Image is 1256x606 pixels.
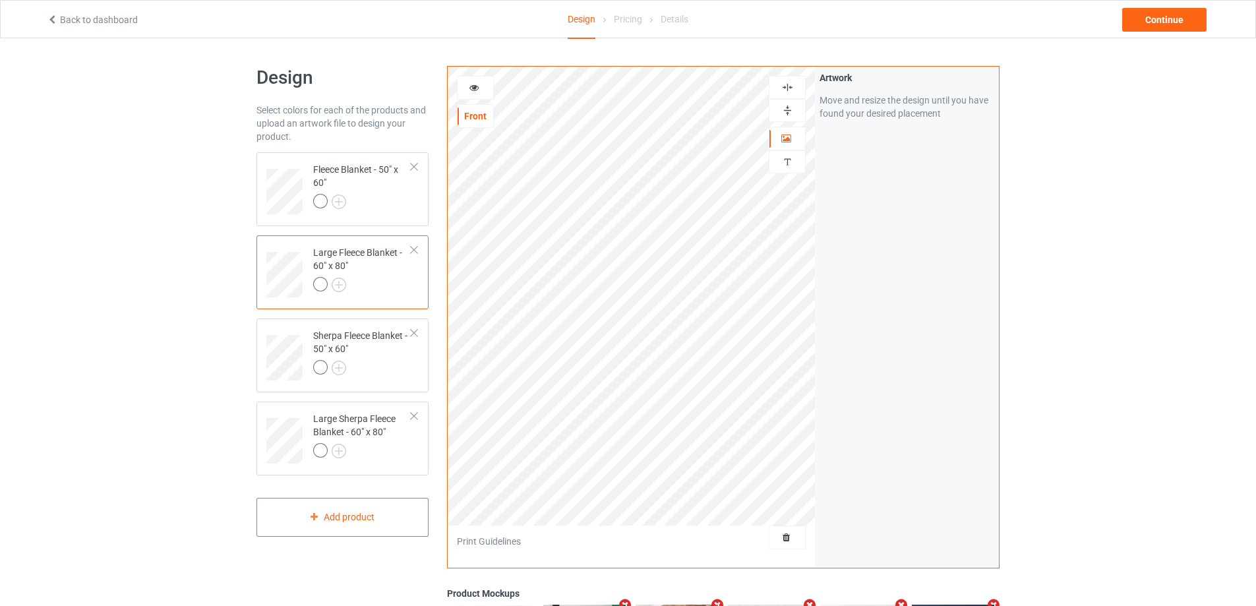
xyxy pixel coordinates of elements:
img: svg+xml;base64,PD94bWwgdmVyc2lvbj0iMS4wIiBlbmNvZGluZz0iVVRGLTgiPz4KPHN2ZyB3aWR0aD0iMjJweCIgaGVpZ2... [332,444,346,458]
div: Fleece Blanket - 50" x 60" [313,163,411,208]
div: Large Fleece Blanket - 60" x 80" [256,235,429,309]
div: Select colors for each of the products and upload an artwork file to design your product. [256,104,429,143]
div: Sherpa Fleece Blanket - 50" x 60" [256,318,429,392]
div: Design [568,1,595,39]
img: svg+xml;base64,PD94bWwgdmVyc2lvbj0iMS4wIiBlbmNvZGluZz0iVVRGLTgiPz4KPHN2ZyB3aWR0aD0iMjJweCIgaGVpZ2... [332,361,346,375]
div: Pricing [614,1,642,38]
div: Large Sherpa Fleece Blanket - 60" x 80" [256,402,429,475]
h1: Design [256,66,429,90]
img: svg+xml;base64,PD94bWwgdmVyc2lvbj0iMS4wIiBlbmNvZGluZz0iVVRGLTgiPz4KPHN2ZyB3aWR0aD0iMjJweCIgaGVpZ2... [332,278,346,292]
div: Large Sherpa Fleece Blanket - 60" x 80" [313,412,411,457]
div: Sherpa Fleece Blanket - 50" x 60" [313,329,411,374]
div: Fleece Blanket - 50" x 60" [256,152,429,226]
img: svg%3E%0A [781,104,794,117]
img: svg%3E%0A [781,156,794,168]
a: Back to dashboard [47,15,138,25]
div: Large Fleece Blanket - 60" x 80" [313,246,411,291]
div: Details [661,1,688,38]
div: Artwork [820,71,994,84]
div: Continue [1122,8,1207,32]
div: Move and resize the design until you have found your desired placement [820,94,994,120]
img: svg+xml;base64,PD94bWwgdmVyc2lvbj0iMS4wIiBlbmNvZGluZz0iVVRGLTgiPz4KPHN2ZyB3aWR0aD0iMjJweCIgaGVpZ2... [332,195,346,209]
div: Product Mockups [447,587,1000,600]
div: Front [458,109,493,123]
div: Add product [256,498,429,537]
img: svg%3E%0A [781,81,794,94]
div: Print Guidelines [457,535,521,548]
